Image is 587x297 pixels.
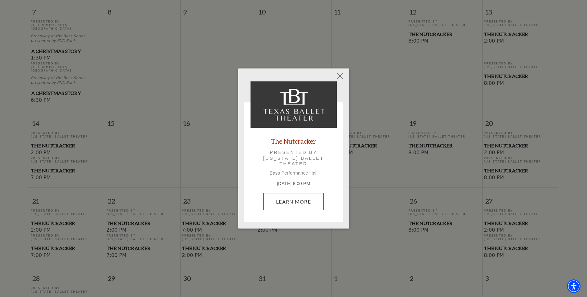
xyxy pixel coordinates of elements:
[263,193,324,210] a: December 19, 8:00 PM Learn More
[251,170,337,176] p: Bass Performance Hall
[251,81,337,128] img: The Nutcracker
[271,137,316,145] a: The Nutcracker
[334,70,346,82] button: Close
[259,150,328,167] p: Presented by [US_STATE] Ballet Theater
[567,279,581,293] div: Accessibility Menu
[251,180,337,187] p: [DATE] 8:00 PM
